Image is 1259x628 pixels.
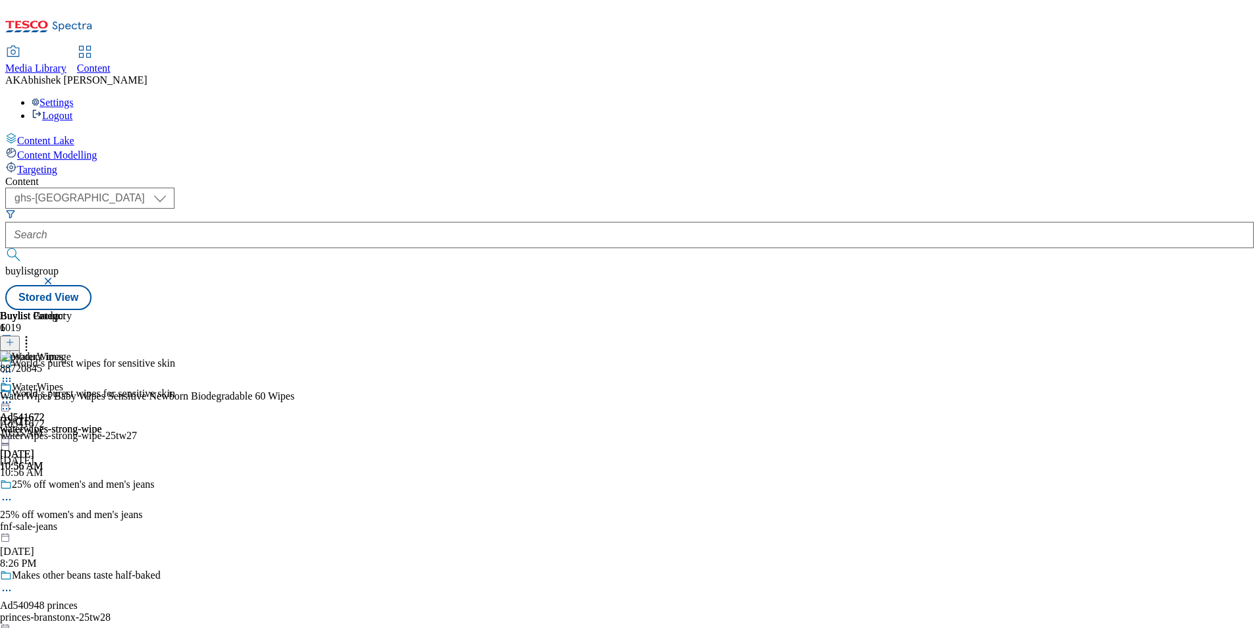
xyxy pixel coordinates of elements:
[5,222,1254,248] input: Search
[17,164,57,175] span: Targeting
[77,47,111,74] a: Content
[12,479,155,490] div: 25% off women's and men's jeans
[32,97,74,108] a: Settings
[5,161,1254,176] a: Targeting
[77,63,111,74] span: Content
[5,147,1254,161] a: Content Modelling
[5,285,92,310] button: Stored View
[12,569,161,581] div: Makes other beans taste half-baked
[32,110,72,121] a: Logout
[5,265,59,276] span: buylistgroup
[5,74,20,86] span: AK
[5,132,1254,147] a: Content Lake
[5,63,67,74] span: Media Library
[20,74,147,86] span: Abhishek [PERSON_NAME]
[5,176,1254,188] div: Content
[5,47,67,74] a: Media Library
[5,209,16,219] svg: Search Filters
[17,149,97,161] span: Content Modelling
[17,135,74,146] span: Content Lake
